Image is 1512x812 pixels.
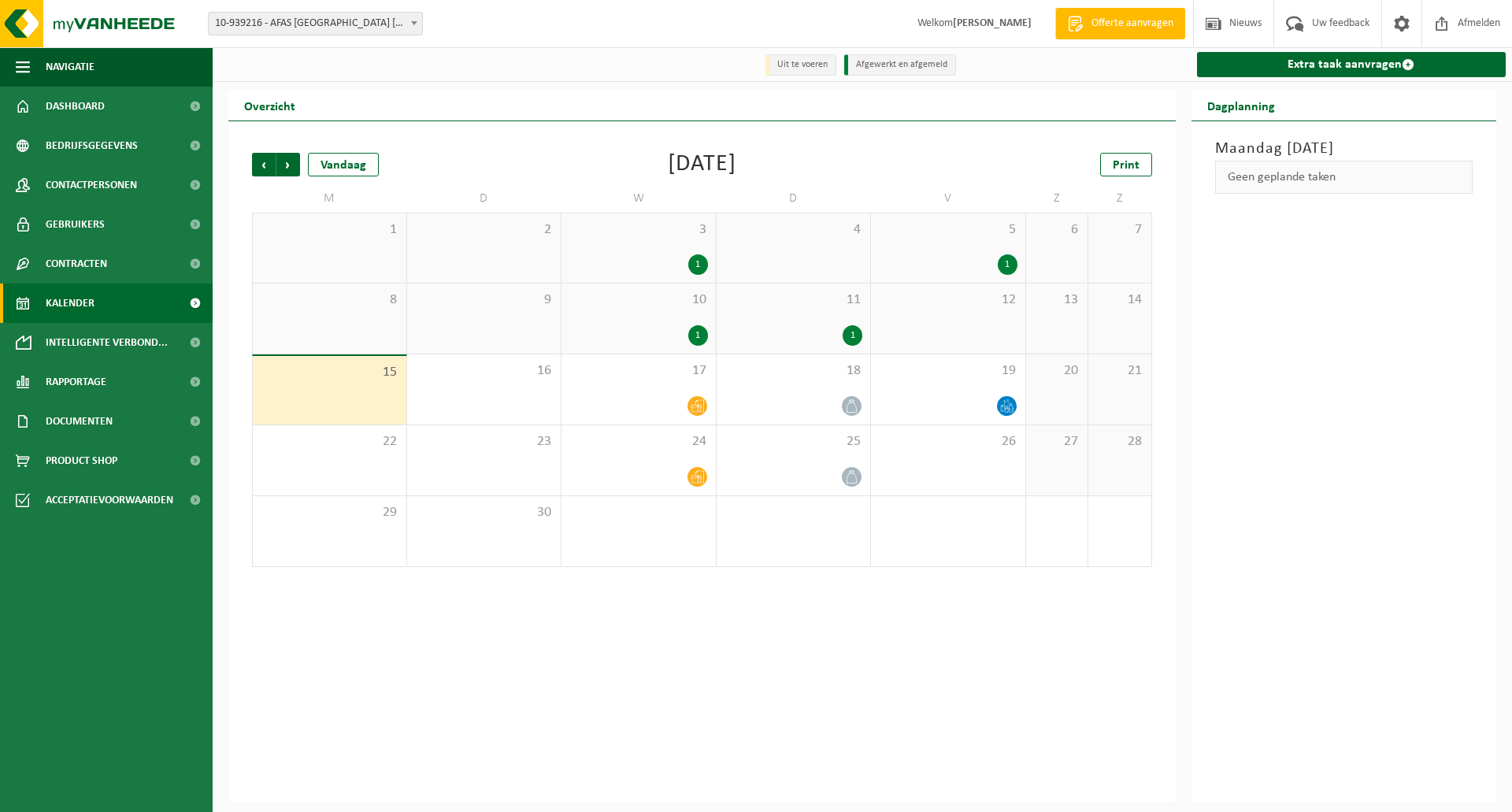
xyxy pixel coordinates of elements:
span: 5 [879,221,1017,239]
span: 28 [1096,433,1143,450]
span: 15 [261,364,398,381]
span: 19 [879,362,1017,380]
span: 27 [1034,433,1080,450]
span: 10-939216 - AFAS BELGIUM NV - KONTICH [209,13,422,35]
span: 11 [724,291,863,309]
td: M [252,184,407,213]
span: Documenten [46,402,113,441]
span: 2 [415,221,554,239]
span: Rapportage [46,362,106,402]
td: W [561,184,717,213]
div: 1 [998,254,1017,275]
span: 12 [879,291,1017,309]
span: 3 [569,221,708,239]
div: 1 [688,325,708,346]
li: Afgewerkt en afgemeld [844,54,956,76]
span: 4 [724,221,863,239]
span: Contactpersonen [46,165,137,205]
td: V [871,184,1026,213]
span: Product Shop [46,441,117,480]
h2: Dagplanning [1191,90,1291,121]
span: 6 [1034,221,1080,239]
span: 18 [724,362,863,380]
li: Uit te voeren [765,54,836,76]
span: Volgende [276,153,300,176]
a: Print [1100,153,1152,176]
span: 13 [1034,291,1080,309]
span: 1 [261,221,398,239]
span: Dashboard [46,87,105,126]
div: Vandaag [308,153,379,176]
span: 30 [415,504,554,521]
span: 26 [879,433,1017,450]
div: [DATE] [668,153,736,176]
span: 9 [415,291,554,309]
span: 7 [1096,221,1143,239]
h2: Overzicht [228,90,311,121]
span: 10-939216 - AFAS BELGIUM NV - KONTICH [208,12,423,35]
td: D [717,184,872,213]
div: Geen geplande taken [1215,161,1473,194]
span: 8 [261,291,398,309]
span: 22 [261,433,398,450]
div: 1 [688,254,708,275]
span: 16 [415,362,554,380]
iframe: chat widget [8,777,263,812]
a: Extra taak aanvragen [1197,52,1506,77]
td: Z [1088,184,1151,213]
h3: Maandag [DATE] [1215,137,1473,161]
span: 21 [1096,362,1143,380]
strong: [PERSON_NAME] [953,17,1032,29]
div: 1 [843,325,862,346]
span: 23 [415,433,554,450]
td: Z [1026,184,1089,213]
td: D [407,184,562,213]
span: 25 [724,433,863,450]
span: Print [1113,159,1140,172]
a: Offerte aanvragen [1055,8,1185,39]
span: Navigatie [46,47,94,87]
span: Contracten [46,244,107,284]
span: 10 [569,291,708,309]
span: 24 [569,433,708,450]
span: 17 [569,362,708,380]
span: Acceptatievoorwaarden [46,480,173,520]
span: 29 [261,504,398,521]
span: Intelligente verbond... [46,323,168,362]
span: Kalender [46,284,94,323]
span: Vorige [252,153,276,176]
span: Bedrijfsgegevens [46,126,138,165]
span: Offerte aanvragen [1088,16,1177,32]
span: 14 [1096,291,1143,309]
span: 20 [1034,362,1080,380]
span: Gebruikers [46,205,105,244]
